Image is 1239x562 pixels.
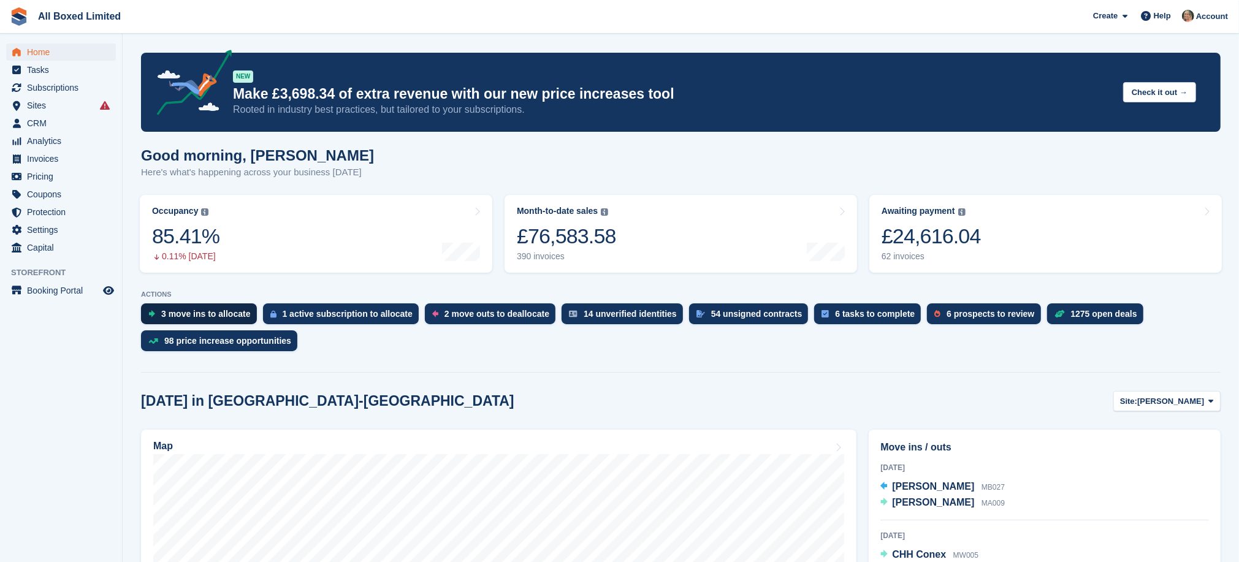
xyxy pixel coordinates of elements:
div: Awaiting payment [882,206,955,216]
img: price_increase_opportunities-93ffe204e8149a01c8c9dc8f82e8f89637d9d84a8eef4429ea346261dce0b2c0.svg [148,338,158,344]
a: menu [6,186,116,203]
a: 1 active subscription to allocate [263,303,425,330]
p: Here's what's happening across your business [DATE] [141,165,374,180]
p: ACTIONS [141,290,1221,298]
button: Check it out → [1123,82,1196,102]
div: Month-to-date sales [517,206,598,216]
span: MW005 [953,551,978,560]
a: 2 move outs to deallocate [425,303,562,330]
div: 14 unverified identities [584,309,677,319]
span: MB027 [982,483,1005,492]
span: Invoices [27,150,101,167]
div: 85.41% [152,224,219,249]
span: CHH Conex [892,549,946,560]
a: menu [6,282,116,299]
div: 0.11% [DATE] [152,251,219,262]
img: stora-icon-8386f47178a22dfd0bd8f6a31ec36ba5ce8667c1dd55bd0f319d3a0aa187defe.svg [10,7,28,26]
a: menu [6,168,116,185]
a: All Boxed Limited [33,6,126,26]
img: prospect-51fa495bee0391a8d652442698ab0144808aea92771e9ea1ae160a38d050c398.svg [934,310,940,317]
button: Site: [PERSON_NAME] [1113,391,1221,411]
span: [PERSON_NAME] [892,497,974,507]
img: move_outs_to_deallocate_icon-f764333ba52eb49d3ac5e1228854f67142a1ed5810a6f6cc68b1a99e826820c5.svg [432,310,438,317]
a: menu [6,203,116,221]
a: menu [6,239,116,256]
img: price-adjustments-announcement-icon-8257ccfd72463d97f412b2fc003d46551f7dbcb40ab6d574587a9cd5c0d94... [147,50,232,120]
span: Tasks [27,61,101,78]
div: NEW [233,70,253,83]
a: 54 unsigned contracts [689,303,815,330]
div: 98 price increase opportunities [164,336,291,346]
span: Sites [27,97,101,114]
a: menu [6,79,116,96]
a: [PERSON_NAME] MA009 [880,495,1005,511]
p: Make £3,698.34 of extra revenue with our new price increases tool [233,85,1113,103]
span: Storefront [11,267,122,279]
div: 2 move outs to deallocate [444,309,549,319]
img: task-75834270c22a3079a89374b754ae025e5fb1db73e45f91037f5363f120a921f8.svg [822,310,829,317]
div: 3 move ins to allocate [161,309,251,319]
span: [PERSON_NAME] [892,481,974,492]
img: deal-1b604bf984904fb50ccaf53a9ad4b4a5d6e5aea283cecdc64d6e3604feb123c2.svg [1054,309,1065,318]
a: 14 unverified identities [562,303,689,330]
span: Booking Portal [27,282,101,299]
a: Preview store [101,283,116,298]
img: active_subscription_to_allocate_icon-d502201f5373d7db506a760aba3b589e785aa758c864c3986d89f69b8ff3... [270,310,276,318]
span: Protection [27,203,101,221]
div: £24,616.04 [882,224,981,249]
p: Rooted in industry best practices, but tailored to your subscriptions. [233,103,1113,116]
a: menu [6,132,116,150]
h2: Move ins / outs [880,440,1209,455]
span: Account [1196,10,1228,23]
span: CRM [27,115,101,132]
div: Occupancy [152,206,198,216]
span: [PERSON_NAME] [1137,395,1204,408]
a: Awaiting payment £24,616.04 62 invoices [869,195,1222,273]
a: 98 price increase opportunities [141,330,303,357]
span: Subscriptions [27,79,101,96]
div: 62 invoices [882,251,981,262]
span: Coupons [27,186,101,203]
div: 1 active subscription to allocate [283,309,413,319]
div: 6 tasks to complete [835,309,915,319]
div: 54 unsigned contracts [711,309,802,319]
h2: Map [153,441,173,452]
h2: [DATE] in [GEOGRAPHIC_DATA]-[GEOGRAPHIC_DATA] [141,393,514,409]
h1: Good morning, [PERSON_NAME] [141,147,374,164]
span: Capital [27,239,101,256]
span: Site: [1120,395,1137,408]
a: [PERSON_NAME] MB027 [880,479,1005,495]
a: 3 move ins to allocate [141,303,263,330]
a: 6 prospects to review [927,303,1046,330]
a: menu [6,97,116,114]
img: icon-info-grey-7440780725fd019a000dd9b08b2336e03edf1995a4989e88bcd33f0948082b44.svg [201,208,208,216]
span: Create [1093,10,1118,22]
div: [DATE] [880,530,1209,541]
span: Analytics [27,132,101,150]
div: 390 invoices [517,251,616,262]
a: 1275 open deals [1047,303,1149,330]
span: Home [27,44,101,61]
img: icon-info-grey-7440780725fd019a000dd9b08b2336e03edf1995a4989e88bcd33f0948082b44.svg [958,208,966,216]
img: Sandie Mills [1182,10,1194,22]
a: menu [6,221,116,238]
a: 6 tasks to complete [814,303,927,330]
a: menu [6,115,116,132]
img: contract_signature_icon-13c848040528278c33f63329250d36e43548de30e8caae1d1a13099fd9432cc5.svg [696,310,705,317]
span: MA009 [982,499,1005,507]
a: menu [6,61,116,78]
div: 6 prospects to review [947,309,1034,319]
div: £76,583.58 [517,224,616,249]
span: Pricing [27,168,101,185]
div: 1275 open deals [1071,309,1137,319]
img: verify_identity-adf6edd0f0f0b5bbfe63781bf79b02c33cf7c696d77639b501bdc392416b5a36.svg [569,310,578,317]
a: menu [6,44,116,61]
div: [DATE] [880,462,1209,473]
span: Help [1154,10,1171,22]
span: Settings [27,221,101,238]
a: menu [6,150,116,167]
a: Month-to-date sales £76,583.58 390 invoices [505,195,857,273]
i: Smart entry sync failures have occurred [100,101,110,110]
a: Occupancy 85.41% 0.11% [DATE] [140,195,492,273]
img: move_ins_to_allocate_icon-fdf77a2bb77ea45bf5b3d319d69a93e2d87916cf1d5bf7949dd705db3b84f3ca.svg [148,310,155,317]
